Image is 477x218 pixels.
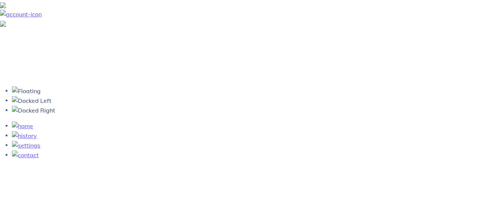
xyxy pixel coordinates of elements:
img: Docked Right [12,106,55,115]
img: History [12,131,37,140]
img: Docked Left [12,96,51,105]
img: Settings [12,141,40,150]
img: Floating [12,86,41,95]
img: Contact [12,151,39,159]
img: Home [12,121,33,130]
